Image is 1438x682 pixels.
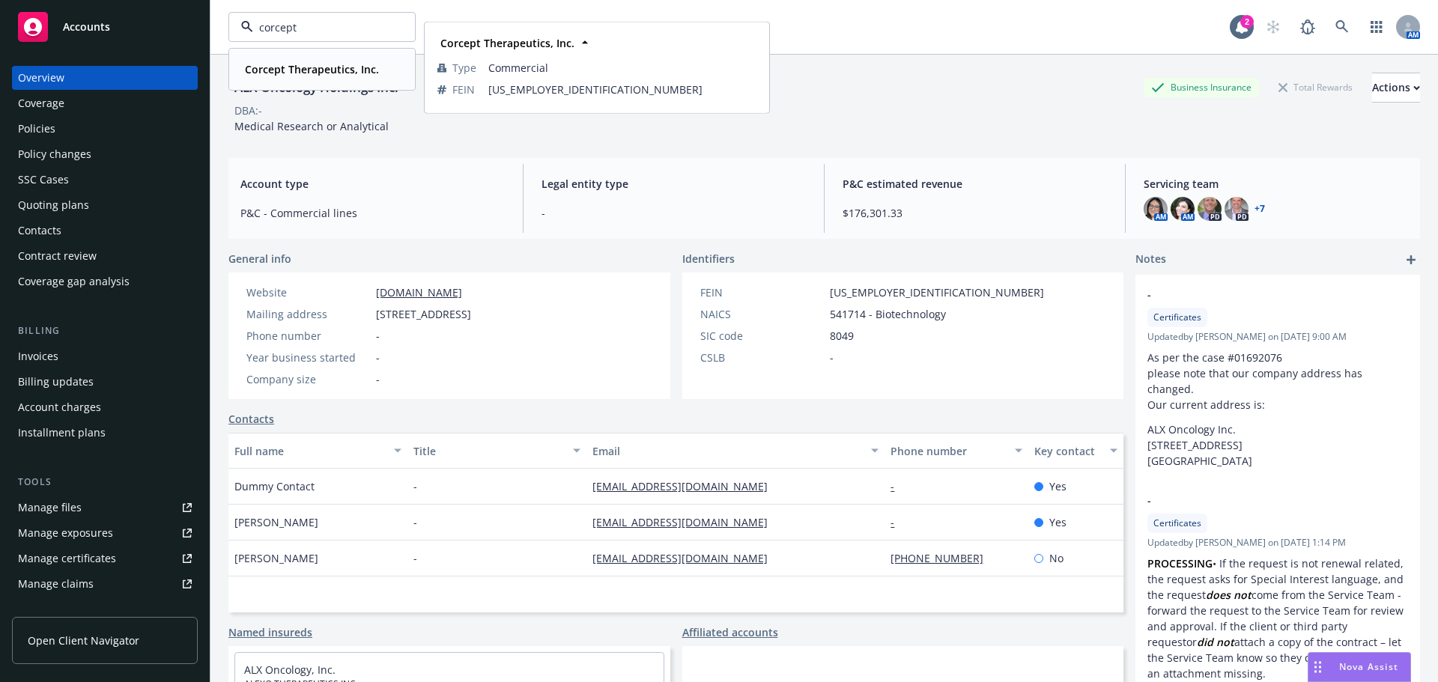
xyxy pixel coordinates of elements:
div: Business Insurance [1144,78,1259,97]
a: Account charges [12,395,198,419]
span: Open Client Navigator [28,633,139,648]
span: - [541,205,806,221]
div: Coverage [18,91,64,115]
span: - [1147,287,1369,302]
div: Contract review [18,244,97,268]
div: Total Rewards [1271,78,1360,97]
a: remove [1390,287,1408,305]
div: Actions [1372,73,1420,102]
div: Policy changes [18,142,91,166]
a: Billing updates [12,370,198,394]
div: Year business started [246,350,370,365]
span: [STREET_ADDRESS] [376,306,471,322]
div: Overview [18,66,64,90]
a: Start snowing [1258,12,1288,42]
div: Contacts [18,219,61,243]
a: Search [1327,12,1357,42]
div: SSC Cases [18,168,69,192]
div: Full name [234,443,385,459]
span: - [413,514,417,530]
div: NAICS [700,306,824,322]
span: [US_EMPLOYER_IDENTIFICATION_NUMBER] [488,82,756,97]
a: Coverage [12,91,198,115]
a: [PHONE_NUMBER] [891,551,995,565]
div: Manage exposures [18,521,113,545]
a: Overview [12,66,198,90]
div: SIC code [700,328,824,344]
span: Commercial [488,60,756,76]
a: Invoices [12,344,198,368]
span: [US_EMPLOYER_IDENTIFICATION_NUMBER] [830,284,1044,300]
img: photo [1198,197,1222,221]
p: • If the request is not renewal related, the request asks for Special Interest language, and the ... [1147,555,1408,681]
button: Nova Assist [1308,652,1411,682]
a: Affiliated accounts [682,624,778,640]
span: P&C estimated revenue [843,176,1107,192]
a: Manage claims [12,572,198,596]
div: Policies [18,117,55,141]
a: Installment plans [12,421,198,445]
div: Key contact [1034,443,1101,459]
span: Notes [1135,251,1166,269]
span: - [413,550,417,566]
a: remove [1390,493,1408,511]
button: Actions [1372,73,1420,103]
span: [PERSON_NAME] [234,514,318,530]
button: Phone number [885,433,1028,469]
div: CSLB [700,350,824,365]
a: SSC Cases [12,168,198,192]
span: 8049 [830,328,854,344]
span: Identifiers [682,251,735,267]
span: [PERSON_NAME] [234,550,318,566]
img: photo [1144,197,1168,221]
span: 541714 - Biotechnology [830,306,946,322]
button: Title [407,433,586,469]
a: Manage certificates [12,546,198,570]
span: FEIN [452,82,475,97]
span: Servicing team [1144,176,1408,192]
span: Updated by [PERSON_NAME] on [DATE] 1:14 PM [1147,536,1408,549]
span: - [376,371,380,387]
div: Manage BORs [18,597,88,621]
a: Quoting plans [12,193,198,217]
div: 2 [1240,15,1254,28]
a: Accounts [12,6,198,48]
span: Type [452,60,476,76]
a: - [891,515,906,529]
div: Mailing address [246,306,370,322]
p: As per the case #01692076 please note that our company address has changed. Our current address is: [1147,350,1408,412]
a: - [891,479,906,493]
span: P&C - Commercial lines [240,205,505,221]
a: edit [1369,287,1387,305]
span: General info [228,251,291,267]
a: Contacts [228,411,274,427]
span: Account type [240,176,505,192]
div: Drag to move [1308,653,1327,681]
a: add [1402,251,1420,269]
span: No [1049,550,1064,566]
div: Account charges [18,395,101,419]
div: Quoting plans [18,193,89,217]
span: Yes [1049,478,1067,494]
span: Certificates [1153,311,1201,324]
div: FEIN [700,284,824,300]
div: Coverage gap analysis [18,270,130,293]
p: ALX Oncology Inc. [STREET_ADDRESS] [GEOGRAPHIC_DATA] [1147,421,1408,469]
div: Installment plans [18,421,106,445]
a: Manage files [12,496,198,520]
div: Manage files [18,496,82,520]
strong: PROCESSING [1147,556,1213,570]
span: - [376,328,380,344]
div: Tools [12,475,198,490]
span: Certificates [1153,517,1201,530]
a: Policies [12,117,198,141]
a: Contacts [12,219,198,243]
div: DBA: - [234,103,262,118]
span: - [1147,493,1369,508]
span: $176,301.33 [843,205,1107,221]
em: did not [1197,635,1234,649]
img: photo [1171,197,1195,221]
button: Key contact [1028,433,1123,469]
a: Manage exposures [12,521,198,545]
